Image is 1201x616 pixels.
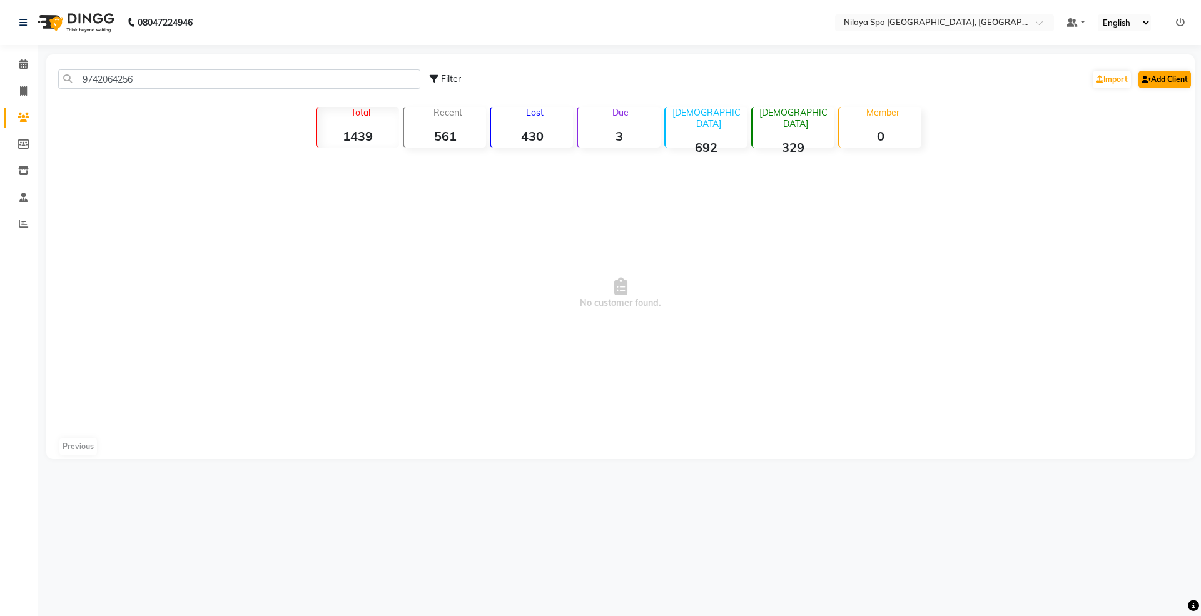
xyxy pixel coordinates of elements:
strong: 3 [578,128,660,144]
p: [DEMOGRAPHIC_DATA] [758,107,834,129]
b: 08047224946 [138,5,193,40]
strong: 561 [404,128,486,144]
span: No customer found. [46,153,1195,434]
img: logo [32,5,118,40]
strong: 1439 [317,128,399,144]
a: Import [1093,71,1131,88]
input: Search by Name/Mobile/Email/Code [58,69,420,89]
strong: 0 [839,128,921,144]
strong: 329 [753,139,834,155]
p: Total [322,107,399,118]
p: [DEMOGRAPHIC_DATA] [671,107,747,129]
strong: 692 [666,139,747,155]
p: Lost [496,107,573,118]
p: Due [580,107,660,118]
strong: 430 [491,128,573,144]
a: Add Client [1138,71,1191,88]
span: Filter [441,73,461,84]
p: Recent [409,107,486,118]
p: Member [844,107,921,118]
